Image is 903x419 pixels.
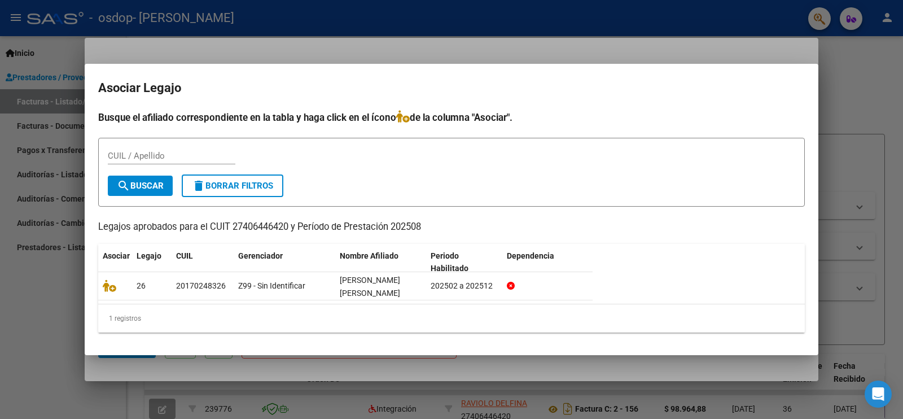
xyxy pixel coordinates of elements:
button: Borrar Filtros [182,174,283,197]
datatable-header-cell: CUIL [172,244,234,281]
span: Z99 - Sin Identificar [238,281,305,290]
span: Gerenciador [238,251,283,260]
datatable-header-cell: Legajo [132,244,172,281]
span: Borrar Filtros [192,181,273,191]
div: 1 registros [98,304,805,333]
span: Asociar [103,251,130,260]
span: Dependencia [507,251,554,260]
mat-icon: delete [192,179,205,193]
div: Open Intercom Messenger [865,381,892,408]
span: CUIL [176,251,193,260]
span: Buscar [117,181,164,191]
div: 202502 a 202512 [431,280,498,293]
mat-icon: search [117,179,130,193]
span: Legajo [137,251,161,260]
p: Legajos aprobados para el CUIT 27406446420 y Período de Prestación 202508 [98,220,805,234]
span: 26 [137,281,146,290]
button: Buscar [108,176,173,196]
span: Nombre Afiliado [340,251,398,260]
h4: Busque el afiliado correspondiente en la tabla y haga click en el ícono de la columna "Asociar". [98,110,805,125]
datatable-header-cell: Asociar [98,244,132,281]
span: Periodo Habilitado [431,251,468,273]
datatable-header-cell: Dependencia [502,244,593,281]
datatable-header-cell: Periodo Habilitado [426,244,502,281]
span: SILGUERO SILVIO SANTOS [340,276,400,298]
datatable-header-cell: Gerenciador [234,244,335,281]
div: 20170248326 [176,280,226,293]
h2: Asociar Legajo [98,77,805,99]
datatable-header-cell: Nombre Afiliado [335,244,426,281]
